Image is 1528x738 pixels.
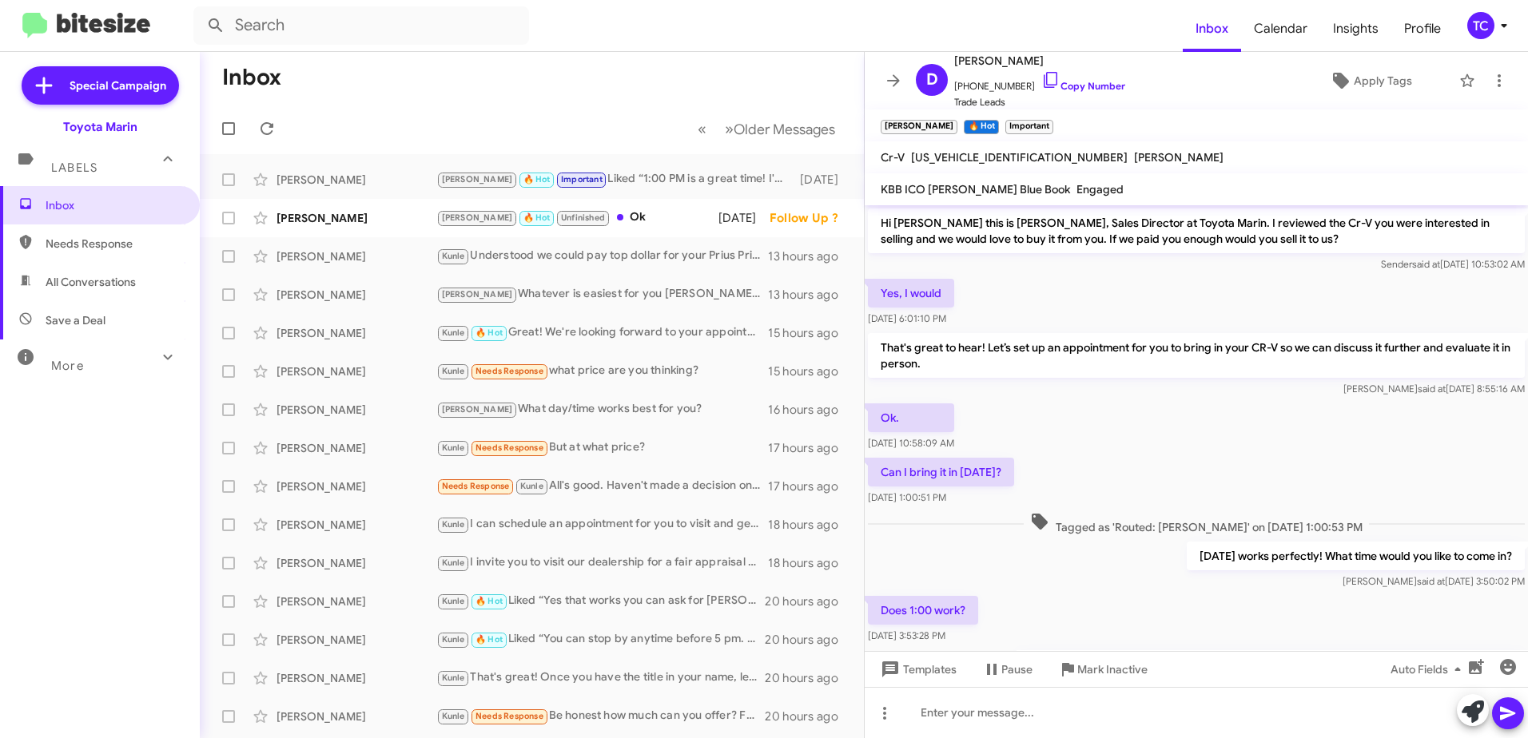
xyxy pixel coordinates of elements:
div: That's great! Once you have the title in your name, let's schedule a convenient time for you to b... [436,669,765,687]
a: Inbox [1183,6,1241,52]
span: Calendar [1241,6,1320,52]
div: Liked “You can stop by anytime before 5 pm. Thank you!” [436,630,765,649]
span: Kunle [442,557,465,568]
p: [DATE] works perfectly! What time would you like to come in? [1187,542,1525,570]
span: Needs Response [46,236,181,252]
span: Mark Inactive [1077,655,1148,684]
small: Important [1005,120,1053,134]
div: [PERSON_NAME] [277,517,436,533]
div: [DATE] [793,172,851,188]
div: [PERSON_NAME] [277,440,436,456]
span: [DATE] 6:01:10 PM [868,312,946,324]
div: what price are you thinking? [436,362,768,380]
input: Search [193,6,529,45]
div: I invite you to visit our dealership for a fair appraisal of your F150 Supercrew Cab. Would you l... [436,553,768,572]
span: All Conversations [46,274,136,290]
p: That's great to hear! Let’s set up an appointment for you to bring in your CR-V so we can discuss... [868,333,1525,378]
div: [PERSON_NAME] [277,248,436,264]
div: 20 hours ago [765,632,851,648]
div: 20 hours ago [765,593,851,609]
button: Mark Inactive [1045,655,1160,684]
h1: Inbox [222,65,281,90]
button: TC [1454,12,1510,39]
span: Needs Response [442,481,510,491]
span: [DATE] 1:00:51 PM [868,491,946,503]
span: Special Campaign [70,77,166,93]
div: I can schedule an appointment for you to visit and get a competitive offer on your Model Y. Would... [436,515,768,534]
div: But at what price? [436,438,768,457]
p: Does 1:00 work? [868,596,978,625]
p: Can I bring it in [DATE]? [868,458,1014,486]
span: 🔥 Hot [476,596,503,606]
span: Needs Response [476,442,543,453]
div: All's good. Haven't made a decision on path forward yet [436,477,768,495]
span: Kunle [442,634,465,645]
span: Kunle [442,711,465,721]
span: [DATE] 3:53:28 PM [868,629,945,641]
span: Templates [877,655,957,684]
span: Kunle [442,596,465,606]
p: 1:00 PM is a great time! I’ll schedule your appointment for then. Looking forward to seeing you! [1015,650,1525,679]
div: Liked “Yes that works you can ask for [PERSON_NAME] and he will appraise your X3. Thank you!” [436,592,765,610]
span: Older Messages [734,121,835,138]
span: [PERSON_NAME] [442,212,513,223]
div: [PERSON_NAME] [277,555,436,571]
div: 13 hours ago [768,248,851,264]
div: Whatever is easiest for you [PERSON_NAME]! Happy to review their offer [436,285,768,304]
span: Inbox [46,197,181,213]
span: Kunle [442,251,465,261]
span: Kunle [442,442,465,453]
span: Important [561,174,603,184]
div: 17 hours ago [768,478,851,494]
span: Save a Deal [46,312,105,328]
div: [PERSON_NAME] [277,708,436,724]
a: Special Campaign [22,66,179,105]
span: [PERSON_NAME] [954,51,1125,70]
span: KBB ICO [PERSON_NAME] Blue Book [881,182,1070,196]
span: Cr-V [881,150,905,165]
div: [PERSON_NAME] [277,670,436,686]
span: Kunle [442,519,465,530]
span: said at [1417,575,1445,587]
span: « [698,119,706,139]
span: [PERSON_NAME] [1134,150,1224,165]
span: Needs Response [476,711,543,721]
div: 16 hours ago [768,402,851,418]
span: [PERSON_NAME] [442,289,513,300]
span: More [51,359,84,373]
div: 20 hours ago [765,708,851,724]
div: [PERSON_NAME] [277,172,436,188]
div: Understood we could pay top dollar for your Prius Prime right now as the government rebate is goi... [436,247,768,265]
button: Previous [688,113,716,145]
div: 15 hours ago [768,363,851,379]
span: 🔥 Hot [476,327,503,338]
span: » [725,119,734,139]
div: Liked “1:00 PM is a great time! I'll schedule your appointment for then. Looking forward to seein... [436,170,793,188]
span: said at [1418,383,1446,395]
p: Yes, I would [868,279,954,307]
div: [PERSON_NAME] [277,402,436,418]
span: [US_VEHICLE_IDENTIFICATION_NUMBER] [911,150,1128,165]
a: Copy Number [1041,80,1125,92]
span: Pause [1001,655,1033,684]
div: [PERSON_NAME] [277,210,436,226]
div: Follow Up ? [770,210,851,226]
button: Apply Tags [1289,66,1451,95]
small: 🔥 Hot [964,120,998,134]
div: Toyota Marin [63,119,137,135]
nav: Page navigation example [689,113,845,145]
span: Needs Response [476,366,543,376]
div: [PERSON_NAME] [277,363,436,379]
button: Next [715,113,845,145]
span: Sender [DATE] 10:53:02 AM [1381,258,1525,270]
span: Auto Fields [1391,655,1467,684]
div: Be honest how much can you offer? For a 2007 with 141,000 Clean title. In good condition I know y... [436,707,765,725]
span: D [926,67,938,93]
span: [DATE] 10:58:09 AM [868,437,954,449]
span: 🔥 Hot [523,174,551,184]
div: [PERSON_NAME] [277,478,436,494]
a: Insights [1320,6,1391,52]
span: Kunle [442,366,465,376]
div: [PERSON_NAME] [277,325,436,341]
span: [PERSON_NAME] [DATE] 3:50:02 PM [1343,575,1525,587]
